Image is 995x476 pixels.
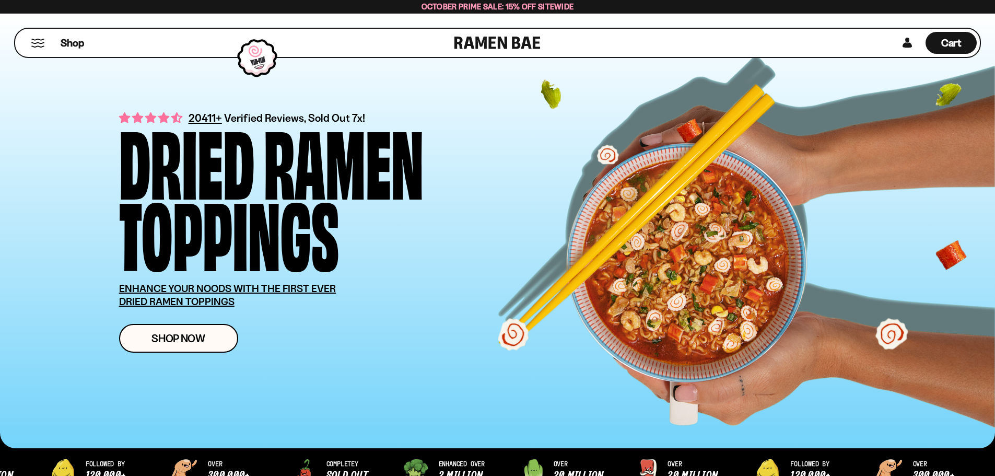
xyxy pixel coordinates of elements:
[941,37,962,49] span: Cart
[61,32,84,54] a: Shop
[422,2,574,11] span: October Prime Sale: 15% off Sitewide
[264,123,424,195] div: Ramen
[151,333,205,344] span: Shop Now
[119,123,254,195] div: Dried
[61,36,84,50] span: Shop
[119,282,336,308] u: ENHANCE YOUR NOODS WITH THE FIRST EVER DRIED RAMEN TOPPINGS
[31,39,45,48] button: Mobile Menu Trigger
[119,324,238,353] a: Shop Now
[926,29,977,57] div: Cart
[119,195,339,266] div: Toppings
